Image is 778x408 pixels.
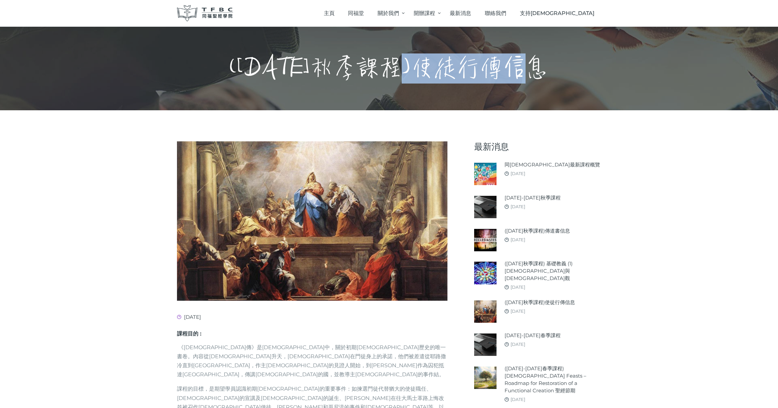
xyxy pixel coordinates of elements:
[474,163,497,185] img: 同福聖經學院最新課程概覽
[505,161,600,168] a: 同[DEMOGRAPHIC_DATA]最新課程概覽
[478,3,513,23] a: 聯絡我們
[485,10,506,16] span: 聯絡我們
[511,342,525,347] a: [DATE]
[513,3,601,23] a: 支持[DEMOGRAPHIC_DATA]
[474,262,497,284] img: (2025年秋季課程) 基礎教義 (1) 聖靈觀與教會觀
[341,3,371,23] a: 同福堂
[450,10,471,16] span: 最新消息
[414,10,435,16] span: 開辦課程
[505,299,575,306] a: ([DATE]秋季課程)使徒行傳信息
[317,3,341,23] a: 主頁
[505,332,561,339] a: [DATE]-[DATE]春季課程
[177,343,447,379] p: 《[DEMOGRAPHIC_DATA]傳》是[DEMOGRAPHIC_DATA]中，關於初期[DEMOGRAPHIC_DATA]歷史的唯一書卷。內容從[DEMOGRAPHIC_DATA]升天，[...
[407,3,443,23] a: 開辦課程
[443,3,478,23] a: 最新消息
[177,314,201,320] span: [DATE]
[177,330,201,337] span: 課程目的 :
[511,308,525,314] a: [DATE]
[229,53,549,84] h1: ([DATE]秋季課程)使徒行傳信息
[474,229,497,251] img: (2025年秋季課程)傳道書信息
[505,227,570,235] a: ([DATE]秋季課程)傳道書信息
[511,204,525,209] a: [DATE]
[474,300,497,323] img: (2025年秋季課程)使徒行傳信息
[511,397,525,402] a: [DATE]
[520,10,594,16] span: 支持[DEMOGRAPHIC_DATA]
[474,141,601,152] h5: 最新消息
[177,5,233,21] img: 同福聖經學院 TFBC
[348,10,364,16] span: 同福堂
[505,260,601,282] a: ([DATE]秋季課程) 基礎教義 (1) [DEMOGRAPHIC_DATA]與[DEMOGRAPHIC_DATA]觀
[505,194,561,201] a: [DATE]-[DATE]秋季課程
[511,237,525,242] a: [DATE]
[505,365,601,394] a: ([DATE]-[DATE]春季課程) [DEMOGRAPHIC_DATA] Feasts – Roadmap for Restoration of a Functional Creation ...
[324,10,335,16] span: 主頁
[371,3,407,23] a: 關於我們
[511,171,525,176] a: [DATE]
[474,333,497,356] img: 2024-25年春季課程
[378,10,399,16] span: 關於我們
[511,284,525,290] a: [DATE]
[474,196,497,218] img: 2025-26年秋季課程
[474,367,497,389] img: (2024-25年春季課程) Biblical Feasts – Roadmap for Restoration of a Functional Creation 聖經節期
